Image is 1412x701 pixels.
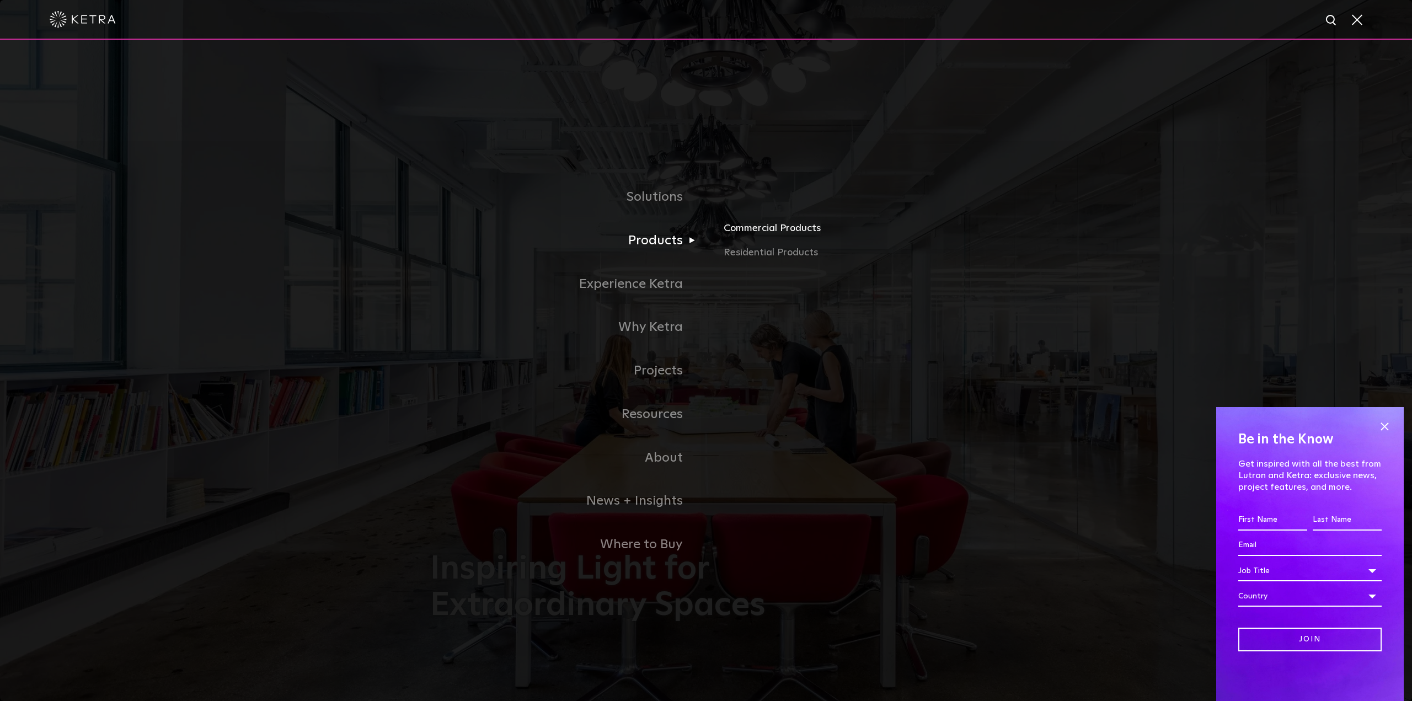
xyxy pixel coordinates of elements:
a: Commercial Products [724,221,982,245]
a: Projects [430,349,706,393]
a: Residential Products [724,245,982,261]
p: Get inspired with all the best from Lutron and Ketra: exclusive news, project features, and more. [1238,458,1382,493]
a: Products [430,219,706,263]
a: Why Ketra [430,306,706,349]
a: Solutions [430,175,706,219]
h4: Be in the Know [1238,429,1382,450]
img: ketra-logo-2019-white [50,11,116,28]
a: Resources [430,393,706,436]
img: search icon [1325,14,1339,28]
input: Last Name [1313,510,1382,531]
div: Country [1238,586,1382,607]
input: First Name [1238,510,1307,531]
input: Join [1238,628,1382,651]
input: Email [1238,535,1382,556]
a: Experience Ketra [430,263,706,306]
a: Where to Buy [430,523,706,566]
a: News + Insights [430,479,706,523]
a: About [430,436,706,480]
div: Job Title [1238,560,1382,581]
div: Navigation Menu [430,175,982,566]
